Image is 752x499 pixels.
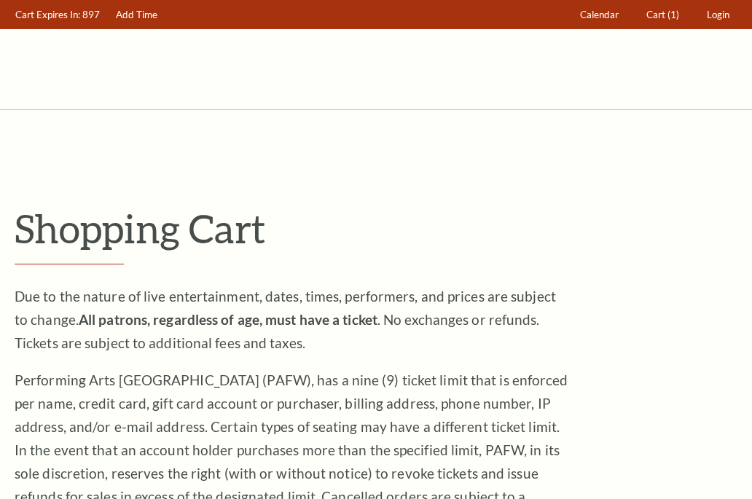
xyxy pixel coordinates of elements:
[79,311,377,328] strong: All patrons, regardless of age, must have a ticket
[707,9,729,20] span: Login
[640,1,686,29] a: Cart (1)
[646,9,665,20] span: Cart
[15,9,80,20] span: Cart Expires In:
[15,288,556,351] span: Due to the nature of live entertainment, dates, times, performers, and prices are subject to chan...
[573,1,626,29] a: Calendar
[15,205,737,252] p: Shopping Cart
[109,1,165,29] a: Add Time
[700,1,737,29] a: Login
[580,9,619,20] span: Calendar
[667,9,679,20] span: (1)
[82,9,100,20] span: 897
